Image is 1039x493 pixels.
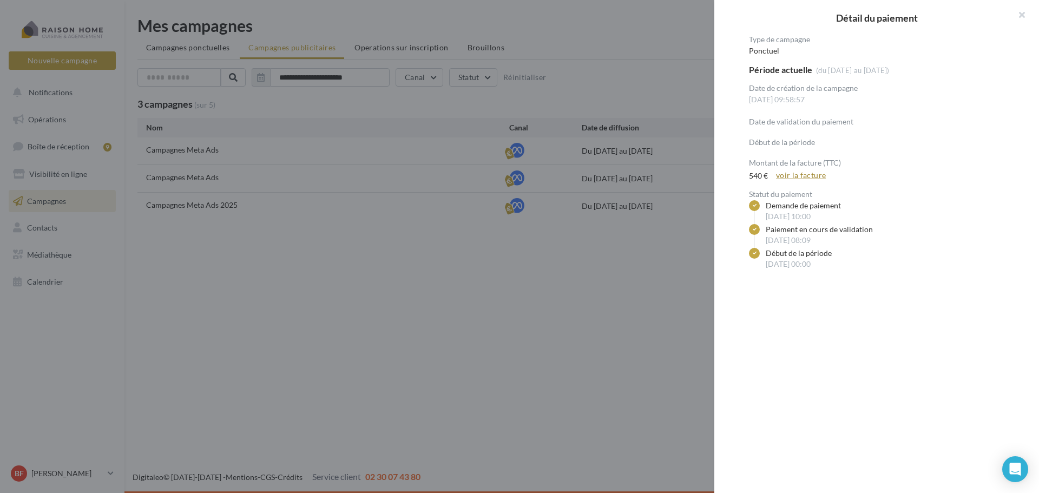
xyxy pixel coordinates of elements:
[749,36,877,43] div: Type de campagne
[766,224,873,235] div: Paiement en cours de validation
[749,45,877,56] div: Ponctuel
[749,139,1013,146] div: Début de la période
[732,13,1022,23] h2: Détail du paiement
[766,248,832,259] div: Début de la période
[749,159,1013,167] div: Montant de la facture (TTC)
[749,94,1013,105] div: [DATE] 09:58:57
[749,65,812,74] div: Période actuelle
[766,200,841,211] div: Demande de paiement
[816,66,890,76] div: (du [DATE] au [DATE])
[749,84,1013,92] div: Date de création de la campagne
[749,118,1013,126] div: Date de validation du paiement
[766,259,811,268] span: [DATE] 00:00
[766,235,811,245] span: [DATE] 08:09
[766,212,811,221] span: [DATE] 10:00
[772,169,830,182] a: voir la facture
[749,170,768,181] div: 540 €
[749,190,1013,198] div: Statut du paiement
[1002,456,1028,482] div: Open Intercom Messenger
